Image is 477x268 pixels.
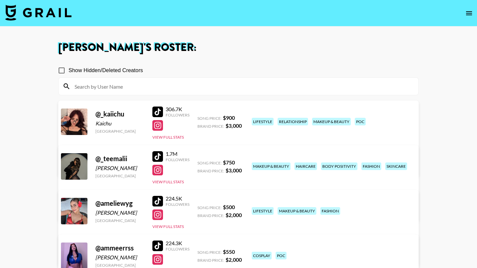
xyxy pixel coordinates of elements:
[58,42,419,53] h1: [PERSON_NAME] 's Roster:
[166,157,189,162] div: Followers
[197,168,224,173] span: Brand Price:
[5,5,72,21] img: Grail Talent
[385,162,407,170] div: skincare
[223,248,235,255] strong: $ 550
[166,246,189,251] div: Followers
[152,224,184,229] button: View Full Stats
[197,160,222,165] span: Song Price:
[166,151,189,157] div: 1.7M
[166,240,189,246] div: 224.3K
[223,159,235,165] strong: $ 750
[321,162,357,170] div: body positivity
[320,207,340,215] div: fashion
[166,202,189,207] div: Followers
[462,7,476,20] button: open drawer
[226,167,242,173] strong: $ 3,000
[152,135,184,140] button: View Full Stats
[95,129,144,134] div: [GEOGRAPHIC_DATA]
[95,110,144,118] div: @ _kaiichu
[252,162,291,170] div: makeup & beauty
[252,118,274,125] div: lifestyle
[95,199,144,207] div: @ ameliewyg
[312,118,351,125] div: makeup & beauty
[355,118,366,125] div: poc
[223,114,235,121] strong: $ 900
[95,165,144,171] div: [PERSON_NAME]
[226,256,242,263] strong: $ 2,000
[69,67,143,74] span: Show Hidden/Deleted Creators
[226,122,242,129] strong: $ 3,000
[95,155,144,163] div: @ _teemalii
[361,162,381,170] div: fashion
[166,106,189,112] div: 306.7K
[276,252,287,259] div: poc
[278,118,308,125] div: relationship
[95,173,144,178] div: [GEOGRAPHIC_DATA]
[197,258,224,263] span: Brand Price:
[95,244,144,252] div: @ ammeerrss
[95,209,144,216] div: [PERSON_NAME]
[226,212,242,218] strong: $ 2,000
[197,213,224,218] span: Brand Price:
[95,254,144,261] div: [PERSON_NAME]
[252,207,274,215] div: lifestyle
[152,179,184,184] button: View Full Stats
[197,205,222,210] span: Song Price:
[95,218,144,223] div: [GEOGRAPHIC_DATA]
[197,116,222,121] span: Song Price:
[71,81,414,92] input: Search by User Name
[95,120,144,127] div: Kaichu
[252,252,272,259] div: cosplay
[294,162,317,170] div: haircare
[223,204,235,210] strong: $ 500
[197,124,224,129] span: Brand Price:
[166,195,189,202] div: 224.5K
[278,207,316,215] div: makeup & beauty
[95,263,144,268] div: [GEOGRAPHIC_DATA]
[197,250,222,255] span: Song Price:
[166,112,189,117] div: Followers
